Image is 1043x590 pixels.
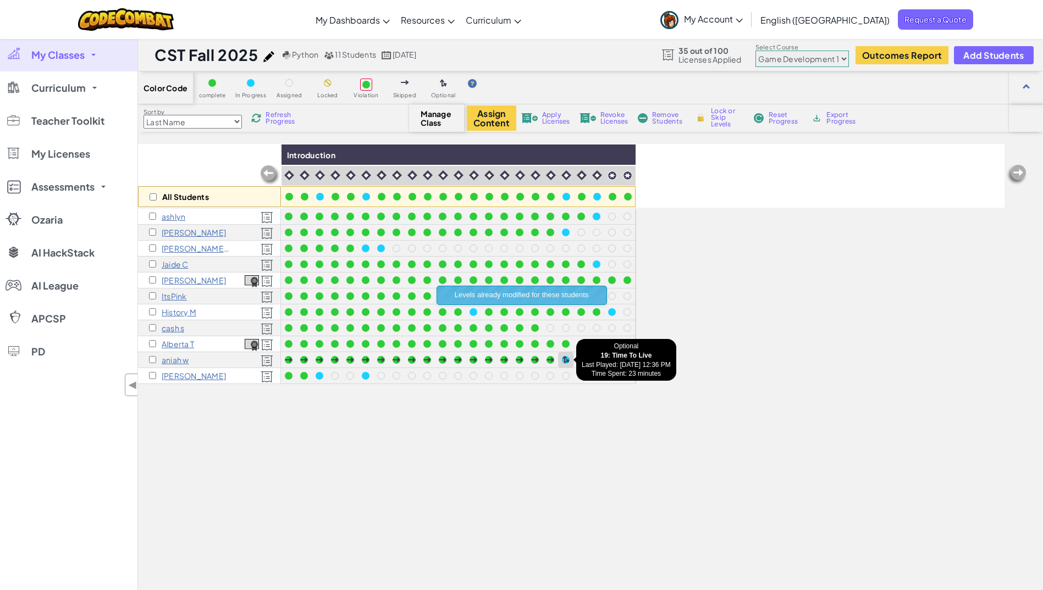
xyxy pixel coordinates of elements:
p: Ryan B [162,228,226,237]
img: IconIntro.svg [361,170,371,180]
img: iconPencil.svg [263,51,274,62]
img: Licensed [261,291,273,303]
img: python.png [283,51,291,59]
img: IconOptionalLevel.svg [440,79,447,88]
img: certificate-icon.png [245,275,259,287]
p: aniah w [162,355,189,364]
div: Optional Last Played: [DATE] 12:36 PM Time Spent: 23 minutes [576,339,676,381]
img: IconRemoveStudents.svg [638,113,648,123]
span: 35 out of 100 [678,46,742,55]
label: Select Course [755,43,849,52]
img: IconIntro.svg [315,170,325,180]
span: Apply Licenses [542,112,570,125]
p: cash s [162,324,184,332]
img: IconIntro.svg [546,170,556,180]
img: CodeCombat logo [78,8,174,31]
img: IconIntro.svg [531,170,540,180]
span: In Progress [235,92,266,98]
img: IconReload.svg [251,113,261,123]
a: View Course Completion Certificate [245,274,259,286]
button: Assign Content [467,105,516,131]
span: ◀ [128,377,137,393]
span: Add Students [963,51,1024,60]
img: IconReset.svg [753,113,764,123]
img: Licensed [261,211,273,224]
img: IconIntro.svg [577,170,587,180]
img: IconIntro.svg [515,170,525,180]
span: Python [292,49,318,59]
img: IconIntro.svg [423,170,433,180]
a: English ([GEOGRAPHIC_DATA]) [755,5,895,35]
img: IconLock.svg [695,113,707,123]
a: View Course Completion Certificate [245,337,259,350]
a: My Account [655,2,748,37]
span: Lock or Skip Levels [711,108,743,127]
span: My Licenses [31,149,90,159]
img: Licensed [261,227,273,240]
span: Manage Class [421,109,453,127]
span: Assigned [277,92,302,98]
img: certificate-icon.png [245,339,259,351]
span: My Dashboards [316,14,380,26]
strong: 19: Time To Live [600,352,652,359]
img: IconLicenseRevoke.svg [580,113,596,123]
span: Export Progress [826,112,860,125]
img: Licensed [261,307,273,319]
span: Resources [401,14,445,26]
img: IconIntro.svg [454,170,463,180]
span: Optional [431,92,456,98]
img: Licensed [261,259,273,271]
img: IconIntro.svg [438,170,448,180]
img: IconIntro.svg [392,170,402,180]
span: Assessments [31,182,95,192]
span: Introduction [287,150,335,160]
span: Remove Students [652,112,685,125]
img: Licensed [261,275,273,287]
img: Licensed [261,339,273,351]
label: Sort by [144,108,242,116]
span: Curriculum [31,83,86,93]
span: Licenses Applied [678,55,742,64]
img: IconLicenseApply.svg [521,113,538,123]
img: Licensed [261,323,273,335]
span: 11 Students [335,49,376,59]
button: Outcomes Report [856,46,948,64]
span: Curriculum [466,14,511,26]
p: History M [162,308,196,316]
p: ItsPink [162,292,187,300]
a: Curriculum [460,5,527,35]
img: IconIntro.svg [346,170,356,180]
img: Arrow_Left_Inactive.png [259,164,281,186]
span: Color Code [144,84,187,92]
img: IconSkippedLevel.svg [401,80,409,85]
span: [DATE] [393,49,416,59]
span: Locked [317,92,338,98]
span: Skipped [393,92,416,98]
img: IconHint.svg [468,79,477,88]
p: Alberta T [162,339,194,348]
span: My Classes [31,50,85,60]
span: Levels already modified for these students [455,291,589,299]
span: Revoke Licenses [600,112,628,125]
img: IconCapstoneLevel.svg [623,171,632,180]
img: avatar [660,11,678,29]
p: Charles e [162,276,226,285]
p: All Students [162,192,209,201]
img: IconIntro.svg [377,170,387,180]
span: AI HackStack [31,248,95,258]
a: Resources [395,5,460,35]
img: IconIntro.svg [300,170,310,180]
span: English ([GEOGRAPHIC_DATA]) [760,14,890,26]
span: Request a Quote [898,9,973,30]
p: ashlyn [162,212,185,221]
img: IconArchive.svg [812,113,822,123]
span: complete [199,92,226,98]
img: IconIntro.svg [592,170,602,180]
span: Ozaria [31,215,63,225]
span: Refresh Progress [266,112,300,125]
img: IconIntro.svg [469,170,479,180]
img: Licensed [261,355,273,367]
img: Arrow_Left_Inactive.png [1006,164,1028,186]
